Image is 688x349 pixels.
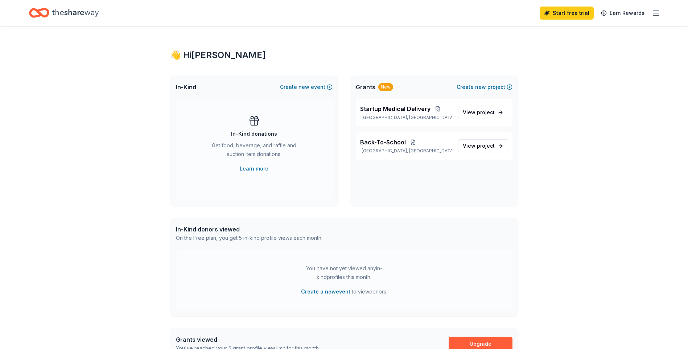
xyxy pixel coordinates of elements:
button: Createnewproject [457,83,512,91]
a: View project [458,106,508,119]
span: Back-To-School [360,138,406,147]
a: Learn more [240,164,268,173]
span: Startup Medical Delivery [360,104,430,113]
a: Earn Rewards [597,7,649,20]
p: [GEOGRAPHIC_DATA], [GEOGRAPHIC_DATA] [360,115,452,120]
span: View [463,141,495,150]
div: Grants viewed [176,335,320,344]
a: Start free trial [540,7,594,20]
div: On the Free plan, you get 5 in-kind profile views each month. [176,234,322,242]
span: new [475,83,486,91]
span: In-Kind [176,83,196,91]
div: You have not yet viewed any in-kind profiles this month. [299,264,390,282]
div: 👋 Hi [PERSON_NAME] [170,49,518,61]
span: View [463,108,495,117]
a: View project [458,139,508,152]
button: Createnewevent [280,83,333,91]
span: new [298,83,309,91]
span: Grants [356,83,375,91]
div: In-Kind donations [231,130,277,138]
span: to view donors . [301,287,387,296]
div: Get food, beverage, and raffle and auction item donations. [205,141,304,161]
a: Home [29,4,99,21]
span: project [477,109,495,115]
div: New [378,83,393,91]
button: Create a newevent [301,287,350,296]
span: project [477,143,495,149]
p: [GEOGRAPHIC_DATA], [GEOGRAPHIC_DATA] [360,148,452,154]
div: In-Kind donors viewed [176,225,322,234]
